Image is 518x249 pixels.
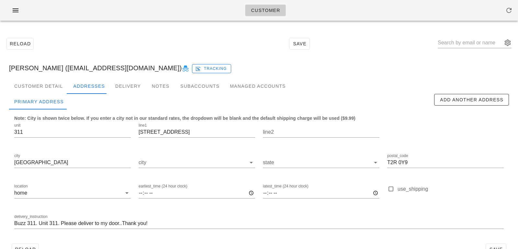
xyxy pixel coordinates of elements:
div: Delivery [110,78,146,94]
span: Add Another Address [440,97,503,102]
div: city [139,157,255,168]
span: Save [292,41,307,46]
a: Tracking [192,63,231,73]
div: [PERSON_NAME] ([EMAIL_ADDRESS][DOMAIN_NAME]) [4,58,514,78]
label: postal_code [387,153,408,158]
span: Customer [251,8,280,13]
div: Subaccounts [175,78,225,94]
div: state [263,157,379,168]
input: Search by email or name [438,38,502,48]
div: home [14,190,27,196]
label: unit [14,123,20,128]
label: line1 [139,123,147,128]
div: Notes [146,78,175,94]
div: Addresses [68,78,110,94]
div: Customer Detail [9,78,68,94]
span: Reload [9,41,31,46]
button: Save [289,38,310,50]
b: Note: City is shown twice below. If you enter a city not in our standard rates, the dropdown will... [14,116,355,121]
button: Tracking [192,64,231,73]
span: Tracking [197,66,227,72]
a: Customer [245,5,286,16]
label: location [14,184,28,189]
label: latest_time (24 hour clock) [263,184,309,189]
div: Primary Address [9,94,69,109]
label: delivery_instruction [14,214,48,219]
label: earliest_time (24 hour clock) [139,184,187,189]
div: Managed Accounts [225,78,291,94]
button: Add Another Address [434,94,509,106]
div: locationhome [14,188,131,198]
button: Reload [6,38,34,50]
button: appended action [504,39,512,47]
label: use_shipping [398,186,504,192]
label: city [14,153,20,158]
